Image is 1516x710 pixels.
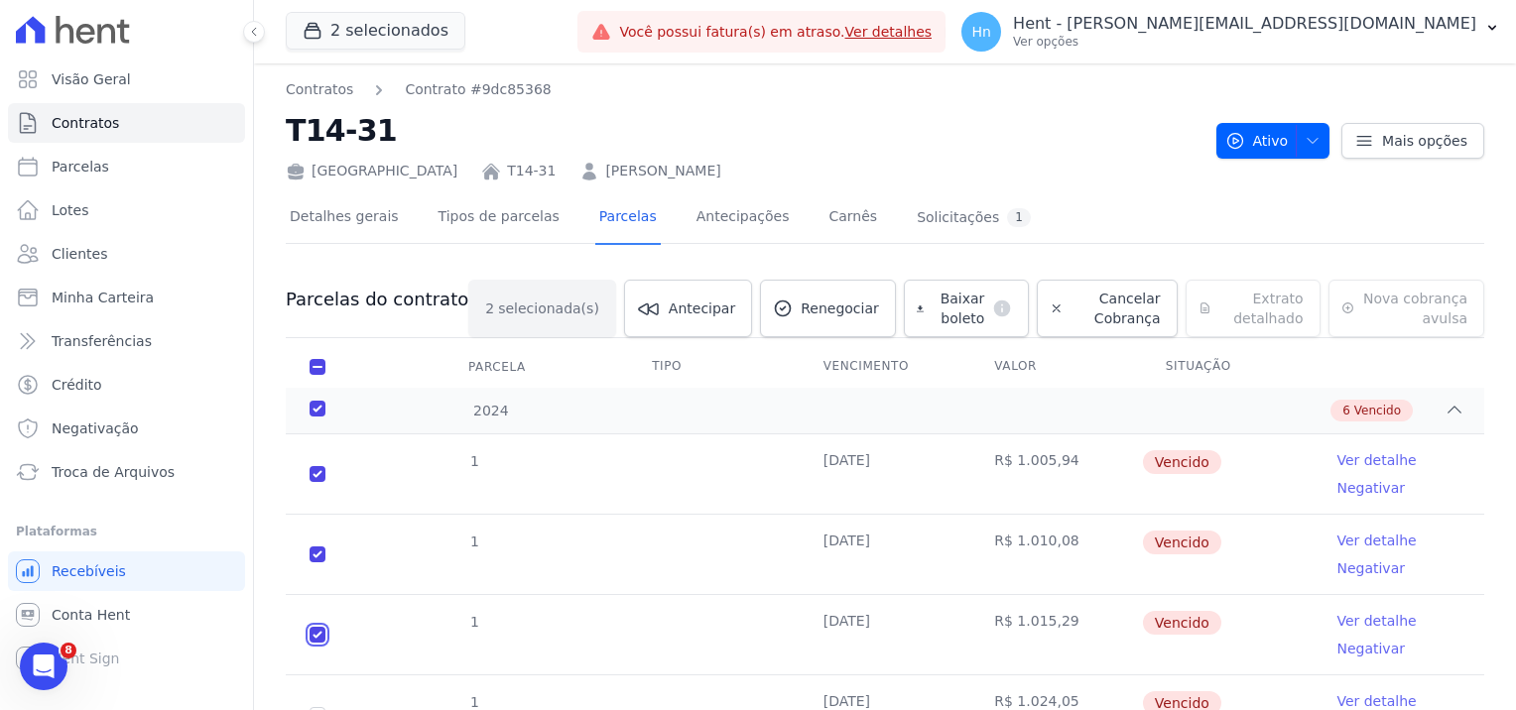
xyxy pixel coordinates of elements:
button: Ativo [1216,123,1330,159]
a: Clientes [8,234,245,274]
span: Recebíveis [52,561,126,581]
span: 1 [468,614,479,630]
a: Recebíveis [8,551,245,591]
span: Hn [971,25,990,39]
span: Troca de Arquivos [52,462,175,482]
a: Visão Geral [8,59,245,99]
a: Conta Hent [8,595,245,635]
span: 1 [468,533,479,549]
div: Plataformas [16,520,237,543]
div: Solicitações [917,208,1031,227]
td: [DATE] [800,515,971,594]
nav: Breadcrumb [286,79,552,100]
input: default [310,627,325,643]
span: Ativo [1225,123,1289,159]
span: Clientes [52,244,107,264]
span: Vencido [1143,531,1221,554]
nav: Breadcrumb [286,79,1200,100]
a: Carnês [824,192,881,245]
th: Situação [1142,346,1314,388]
span: Vencido [1354,402,1401,419]
div: 1 [1007,208,1031,227]
span: Vencido [1143,611,1221,635]
a: [PERSON_NAME] [605,161,720,181]
a: Contratos [8,103,245,143]
td: [DATE] [800,595,971,674]
span: Negativação [52,418,139,438]
h2: T14-31 [286,108,1200,153]
a: Negativação [8,409,245,448]
span: Crédito [52,375,102,395]
span: Cancelar Cobrança [1072,289,1161,328]
span: Antecipar [669,298,735,318]
a: Solicitações1 [913,192,1035,245]
a: Negativar [1336,641,1405,656]
div: Parcela [444,347,550,387]
span: 2 [485,298,494,318]
span: Baixar boleto [932,289,985,328]
button: Hn Hent - [PERSON_NAME][EMAIL_ADDRESS][DOMAIN_NAME] Ver opções [946,4,1516,59]
p: Ver opções [1013,34,1476,50]
h3: Parcelas do contrato [286,288,468,311]
a: Ver detalhe [1336,531,1416,550]
span: Renegociar [801,298,879,318]
a: Cancelar Cobrança [1037,280,1177,337]
a: Negativar [1336,560,1405,576]
input: default [310,466,325,482]
a: Tipos de parcelas [435,192,564,245]
a: Ver detalhe [1336,611,1416,631]
a: Parcelas [595,192,661,245]
td: R$ 1.005,94 [970,434,1142,514]
span: Minha Carteira [52,288,154,307]
a: T14-31 [507,161,556,181]
span: Contratos [52,113,119,133]
span: Lotes [52,200,89,220]
span: Vencido [1143,450,1221,474]
a: Mais opções [1341,123,1484,159]
a: Minha Carteira [8,278,245,317]
span: Transferências [52,331,152,351]
input: default [310,546,325,562]
a: Renegociar [760,280,896,337]
span: 8 [61,643,76,658]
a: Ver detalhe [1336,450,1416,470]
a: Contrato #9dc85368 [405,79,551,100]
td: R$ 1.010,08 [970,515,1142,594]
div: [GEOGRAPHIC_DATA] [286,161,457,181]
span: Parcelas [52,157,109,177]
a: Negativar [1336,480,1405,496]
th: Valor [970,346,1142,388]
span: 6 [1342,402,1350,419]
span: 1 [468,453,479,469]
a: Crédito [8,365,245,405]
p: Hent - [PERSON_NAME][EMAIL_ADDRESS][DOMAIN_NAME] [1013,14,1476,34]
a: Contratos [286,79,353,100]
span: Você possui fatura(s) em atraso. [619,22,932,43]
a: Baixar boleto [904,280,1030,337]
a: Antecipar [624,280,752,337]
span: Visão Geral [52,69,131,89]
a: Detalhes gerais [286,192,403,245]
td: R$ 1.015,29 [970,595,1142,674]
td: [DATE] [800,434,971,514]
span: Conta Hent [52,605,130,625]
a: Parcelas [8,147,245,186]
a: Transferências [8,321,245,361]
span: selecionada(s) [498,298,599,318]
a: Troca de Arquivos [8,452,245,492]
th: Vencimento [800,346,971,388]
span: 1 [468,694,479,710]
button: 2 selecionados [286,12,465,50]
a: Ver detalhes [845,24,933,40]
a: Antecipações [693,192,794,245]
th: Tipo [628,346,800,388]
span: Mais opções [1382,131,1467,151]
a: Lotes [8,190,245,230]
iframe: Intercom live chat [20,643,67,690]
